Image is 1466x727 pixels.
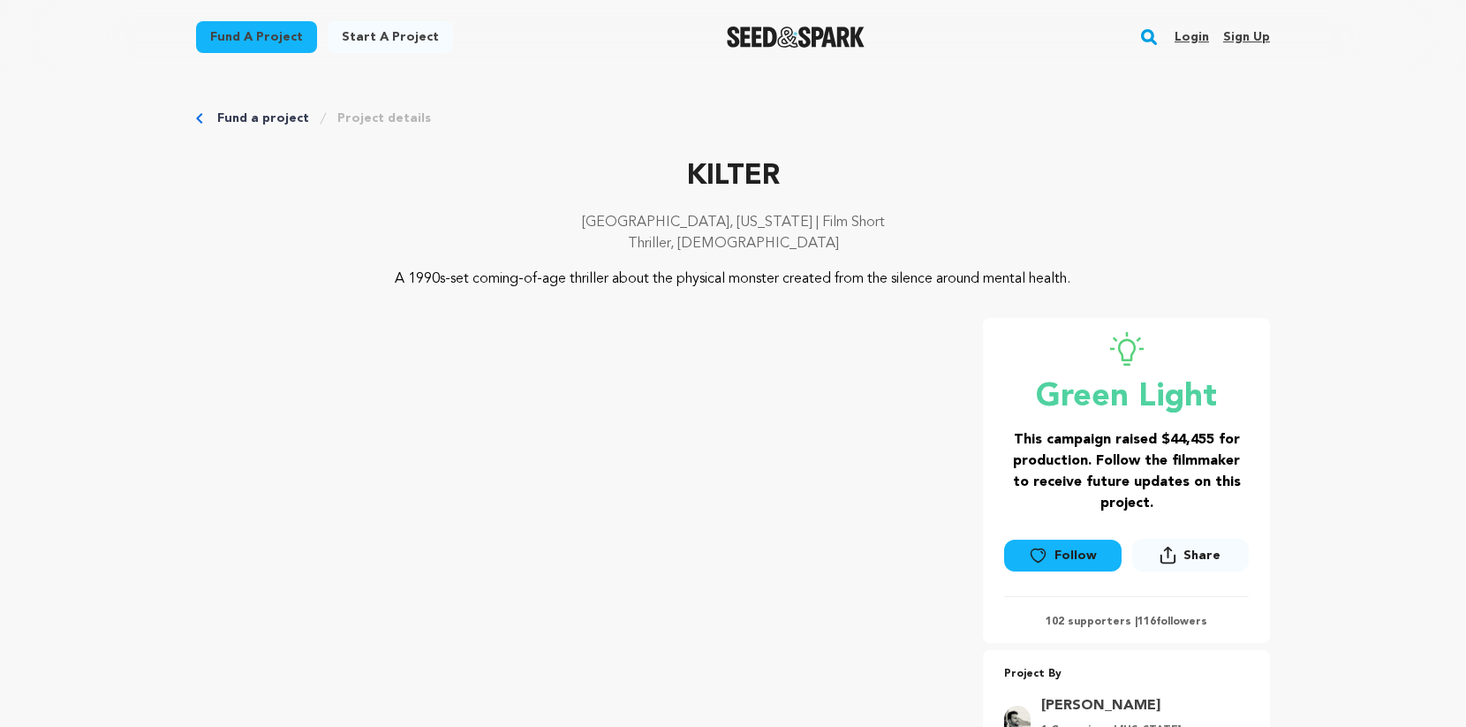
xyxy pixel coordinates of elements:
[727,27,865,48] a: Seed&Spark Homepage
[1004,664,1249,685] p: Project By
[1175,23,1209,51] a: Login
[1132,539,1249,572] button: Share
[727,27,865,48] img: Seed&Spark Logo Dark Mode
[1137,617,1156,627] span: 116
[1004,615,1249,629] p: 102 supporters | followers
[1004,429,1249,514] h3: This campaign raised $44,455 for production. Follow the filmmaker to receive future updates on th...
[304,269,1163,290] p: A 1990s-set coming-of-age thriller about the physical monster created from the silence around men...
[1223,23,1270,51] a: Sign up
[196,155,1270,198] p: KILTER
[196,110,1270,127] div: Breadcrumb
[328,21,453,53] a: Start a project
[1183,547,1220,564] span: Share
[1004,380,1249,415] p: Green Light
[1132,539,1249,579] span: Share
[337,110,431,127] a: Project details
[217,110,309,127] a: Fund a project
[196,21,317,53] a: Fund a project
[196,212,1270,233] p: [GEOGRAPHIC_DATA], [US_STATE] | Film Short
[1041,695,1238,716] a: Goto Bartley Taylor profile
[196,233,1270,254] p: Thriller, [DEMOGRAPHIC_DATA]
[1004,540,1121,572] a: Follow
